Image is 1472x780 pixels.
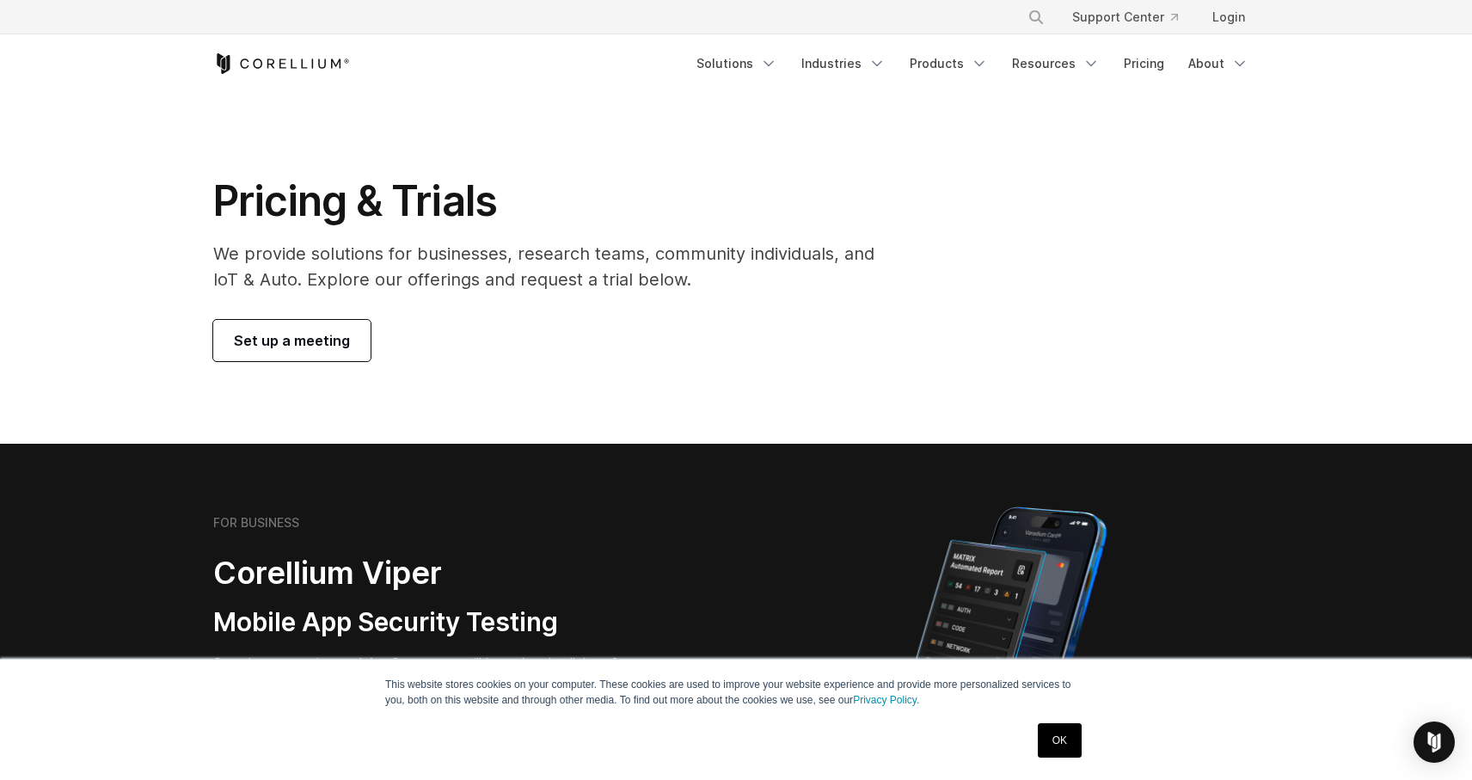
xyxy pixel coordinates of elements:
[213,606,653,639] h3: Mobile App Security Testing
[899,48,998,79] a: Products
[1058,2,1192,33] a: Support Center
[213,320,371,361] a: Set up a meeting
[234,330,350,351] span: Set up a meeting
[853,694,919,706] a: Privacy Policy.
[1002,48,1110,79] a: Resources
[213,175,899,227] h1: Pricing & Trials
[213,241,899,292] p: We provide solutions for businesses, research teams, community individuals, and IoT & Auto. Explo...
[213,515,299,531] h6: FOR BUSINESS
[686,48,788,79] a: Solutions
[213,554,653,593] h2: Corellium Viper
[1414,722,1455,763] div: Open Intercom Messenger
[791,48,896,79] a: Industries
[1199,2,1259,33] a: Login
[213,653,653,715] p: Security pentesting and AppSec teams will love the simplicity of automated report generation comb...
[1021,2,1052,33] button: Search
[213,53,350,74] a: Corellium Home
[686,48,1259,79] div: Navigation Menu
[1007,2,1259,33] div: Navigation Menu
[385,677,1087,708] p: This website stores cookies on your computer. These cookies are used to improve your website expe...
[1178,48,1259,79] a: About
[1113,48,1175,79] a: Pricing
[1038,723,1082,758] a: OK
